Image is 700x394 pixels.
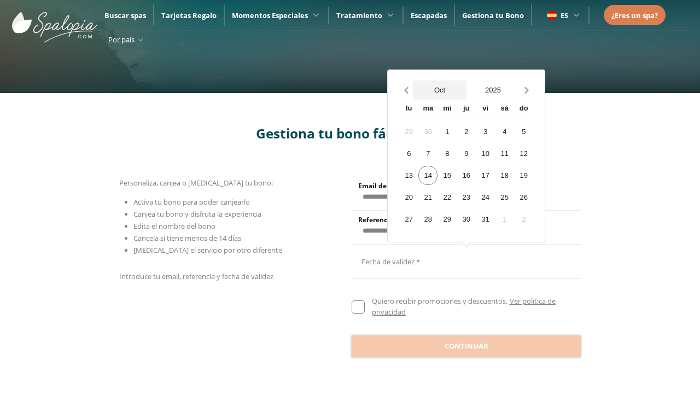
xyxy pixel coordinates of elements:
div: ma [418,100,437,119]
img: ImgLogoSpalopia.BvClDcEz.svg [12,1,97,43]
div: 30 [418,122,437,141]
div: 29 [437,210,457,229]
div: 23 [457,188,476,207]
div: 1 [495,210,514,229]
a: Escapadas [411,10,447,20]
div: 13 [399,166,418,185]
span: Activa tu bono para poder canjearlo [133,197,250,207]
div: do [514,100,533,119]
div: 15 [437,166,457,185]
span: Personaliza, canjea o [MEDICAL_DATA] tu bono: [119,178,273,188]
div: sá [495,100,514,119]
div: 8 [437,144,457,163]
div: 7 [418,144,437,163]
div: 9 [457,144,476,163]
div: 20 [399,188,418,207]
button: Continuar [352,335,581,357]
div: 11 [495,144,514,163]
div: 2 [514,210,533,229]
span: Por país [108,34,135,44]
div: 2 [457,122,476,141]
span: Continuar [445,341,488,352]
div: 6 [399,144,418,163]
span: Edita el nombre del bono [133,221,215,231]
div: 5 [514,122,533,141]
button: Next month [520,80,533,100]
div: 27 [399,210,418,229]
div: 29 [399,122,418,141]
div: 26 [514,188,533,207]
span: Canjea tu bono y disfruta la experiencia [133,209,261,219]
span: ¿Eres un spa? [611,10,658,20]
div: 14 [418,166,437,185]
div: lu [399,100,418,119]
div: 3 [476,122,495,141]
div: 17 [476,166,495,185]
span: Introduce tu email, referencia y fecha de validez [119,271,273,281]
div: 18 [495,166,514,185]
div: 16 [457,166,476,185]
div: Calendar days [399,122,533,229]
a: Buscar spas [104,10,146,20]
div: 25 [495,188,514,207]
div: 30 [457,210,476,229]
button: Open months overlay [413,80,466,100]
button: Open years overlay [466,80,520,100]
div: Calendar wrapper [399,100,533,229]
div: 1 [437,122,457,141]
div: 22 [437,188,457,207]
div: ju [457,100,476,119]
a: Gestiona tu Bono [462,10,524,20]
span: Quiero recibir promociones y descuentos. [372,296,507,306]
a: Tarjetas Regalo [161,10,217,20]
span: Gestiona tu bono fácilmente [256,124,444,142]
span: Cancela si tiene menos de 14 días [133,233,241,243]
div: 21 [418,188,437,207]
div: 24 [476,188,495,207]
div: vi [476,100,495,119]
div: 10 [476,144,495,163]
div: mi [437,100,457,119]
div: 31 [476,210,495,229]
a: ¿Eres un spa? [611,9,658,21]
span: [MEDICAL_DATA] el servicio por otro diferente [133,245,282,255]
a: Ver política de privacidad [372,296,555,317]
button: Previous month [399,80,413,100]
div: 12 [514,144,533,163]
div: 28 [418,210,437,229]
div: 4 [495,122,514,141]
div: 19 [514,166,533,185]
